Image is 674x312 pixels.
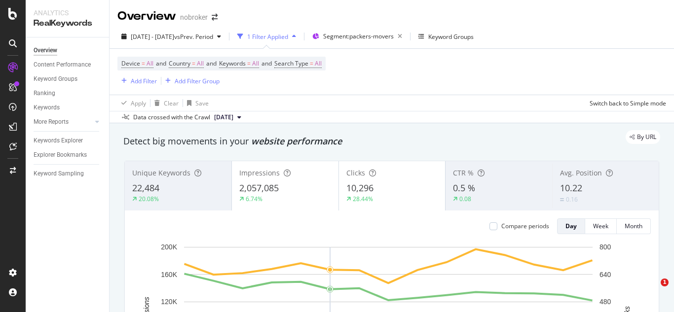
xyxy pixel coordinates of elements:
span: Segment: packers-movers [323,32,394,40]
a: Ranking [34,88,102,99]
div: Apply [131,99,146,107]
div: Add Filter Group [175,77,220,85]
div: Save [195,99,209,107]
img: Equal [560,198,564,201]
span: vs Prev. Period [174,33,213,41]
a: Overview [34,45,102,56]
span: and [262,59,272,68]
span: = [247,59,251,68]
span: Search Type [274,59,308,68]
span: Device [121,59,140,68]
a: Explorer Bookmarks [34,150,102,160]
span: All [252,57,259,70]
button: Keyword Groups [414,29,478,44]
span: Clicks [346,168,365,177]
span: Avg. Position [560,168,602,177]
span: and [156,59,166,68]
button: Day [557,218,585,234]
div: Compare periods [501,222,549,230]
div: RealKeywords [34,18,101,29]
iframe: Intercom live chat [640,278,664,302]
button: Apply [117,95,146,111]
div: arrow-right-arrow-left [212,14,218,21]
span: 2025 Aug. 4th [214,113,233,122]
span: By URL [637,134,656,140]
span: = [192,59,195,68]
div: Add Filter [131,77,157,85]
div: 1 Filter Applied [247,33,288,41]
a: Keyword Sampling [34,169,102,179]
div: Data crossed with the Crawl [133,113,210,122]
text: 120K [161,298,177,306]
div: 0.16 [566,195,578,204]
div: Day [565,222,577,230]
span: 1 [661,278,669,286]
div: Switch back to Simple mode [590,99,666,107]
span: and [206,59,217,68]
span: [DATE] - [DATE] [131,33,174,41]
span: = [310,59,313,68]
div: 0.08 [459,195,471,203]
div: Content Performance [34,60,91,70]
button: Switch back to Simple mode [586,95,666,111]
text: 160K [161,271,177,278]
span: Unique Keywords [132,168,190,177]
span: 0.5 % [453,182,475,194]
button: [DATE] [210,111,245,123]
button: Month [617,218,651,234]
div: Clear [164,99,179,107]
span: 22,484 [132,182,159,194]
text: 800 [599,243,611,251]
div: Ranking [34,88,55,99]
span: Country [169,59,190,68]
button: Segment:packers-movers [308,29,406,44]
a: Keywords [34,103,102,113]
span: 10,296 [346,182,374,194]
div: Keyword Sampling [34,169,84,179]
span: All [197,57,204,70]
span: All [147,57,153,70]
text: 200K [161,243,177,251]
span: CTR % [453,168,474,177]
div: Overview [34,45,57,56]
span: Keywords [219,59,246,68]
button: Week [585,218,617,234]
button: [DATE] - [DATE]vsPrev. Period [117,29,225,44]
button: Add Filter [117,75,157,87]
a: Keyword Groups [34,74,102,84]
text: 640 [599,271,611,278]
div: 6.74% [246,195,262,203]
div: 20.08% [139,195,159,203]
button: Add Filter Group [161,75,220,87]
span: All [315,57,322,70]
span: = [142,59,145,68]
div: Keywords [34,103,60,113]
div: Month [625,222,642,230]
div: Keyword Groups [34,74,77,84]
div: nobroker [180,12,208,22]
div: Explorer Bookmarks [34,150,87,160]
text: 480 [599,298,611,306]
div: Analytics [34,8,101,18]
a: Keywords Explorer [34,136,102,146]
div: Overview [117,8,176,25]
button: Save [183,95,209,111]
div: More Reports [34,117,69,127]
a: Content Performance [34,60,102,70]
span: 10.22 [560,182,582,194]
button: 1 Filter Applied [233,29,300,44]
div: Keyword Groups [428,33,474,41]
button: Clear [150,95,179,111]
div: legacy label [626,130,660,144]
span: 2,057,085 [239,182,279,194]
span: Impressions [239,168,280,177]
a: More Reports [34,117,92,127]
div: Week [593,222,608,230]
div: 28.44% [353,195,373,203]
div: Keywords Explorer [34,136,83,146]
